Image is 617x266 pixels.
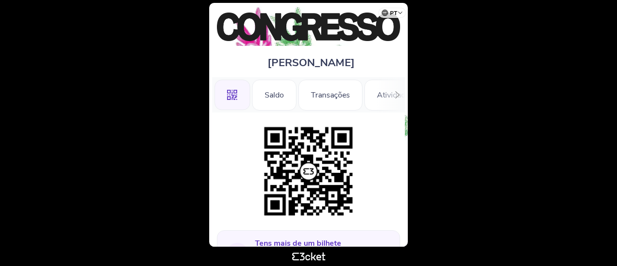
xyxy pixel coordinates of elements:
[252,80,296,111] div: Saldo
[298,80,362,111] div: Transações
[364,89,426,99] a: Atividades
[364,80,426,111] div: Atividades
[252,89,296,99] a: Saldo
[268,56,355,70] span: [PERSON_NAME]
[217,13,400,41] img: Congresso de Cozinha
[298,89,362,99] a: Transações
[255,238,341,249] b: Tens mais de um bilhete
[259,122,358,221] img: 5eb5f7a4ea9e4f0ea6db5b57bbefbe7c.png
